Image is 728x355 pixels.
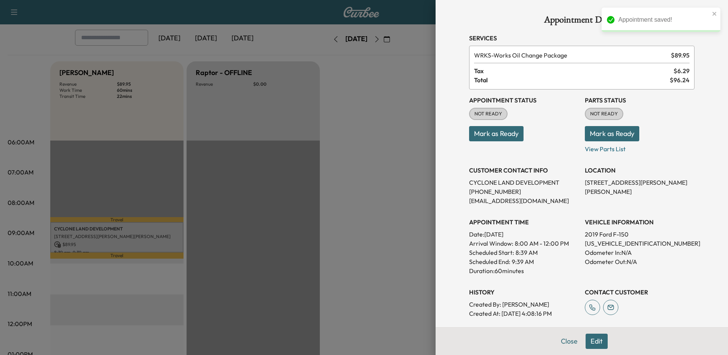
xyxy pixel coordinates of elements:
[469,126,524,141] button: Mark as Ready
[470,110,507,118] span: NOT READY
[469,230,579,239] p: Date: [DATE]
[585,96,694,105] h3: Parts Status
[585,230,694,239] p: 2019 Ford F-150
[469,15,694,27] h1: Appointment Details
[671,51,690,60] span: $ 89.95
[585,217,694,227] h3: VEHICLE INFORMATION
[585,178,694,196] p: [STREET_ADDRESS][PERSON_NAME][PERSON_NAME]
[469,239,579,248] p: Arrival Window:
[469,96,579,105] h3: Appointment Status
[585,141,694,154] p: View Parts List
[469,166,579,175] h3: CUSTOMER CONTACT INFO
[618,15,710,24] div: Appointment saved!
[469,34,694,43] h3: Services
[474,75,670,85] span: Total
[516,248,538,257] p: 8:39 AM
[712,11,717,17] button: close
[674,66,690,75] span: $ 6.29
[469,248,514,257] p: Scheduled Start:
[474,51,668,60] span: Works Oil Change Package
[469,178,579,187] p: CYCLONE LAND DEVELOPMENT
[469,309,579,318] p: Created At : [DATE] 4:08:16 PM
[469,187,579,196] p: [PHONE_NUMBER]
[556,334,583,349] button: Close
[585,248,694,257] p: Odometer In: N/A
[469,196,579,205] p: [EMAIL_ADDRESS][DOMAIN_NAME]
[474,66,674,75] span: Tax
[585,239,694,248] p: [US_VEHICLE_IDENTIFICATION_NUMBER]
[670,75,690,85] span: $ 96.24
[469,217,579,227] h3: APPOINTMENT TIME
[469,257,510,266] p: Scheduled End:
[585,257,694,266] p: Odometer Out: N/A
[585,126,639,141] button: Mark as Ready
[515,239,569,248] span: 8:00 AM - 12:00 PM
[469,266,579,275] p: Duration: 60 minutes
[585,166,694,175] h3: LOCATION
[585,288,694,297] h3: CONTACT CUSTOMER
[469,300,579,309] p: Created By : [PERSON_NAME]
[469,288,579,297] h3: History
[512,257,534,266] p: 9:39 AM
[586,334,608,349] button: Edit
[586,110,623,118] span: NOT READY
